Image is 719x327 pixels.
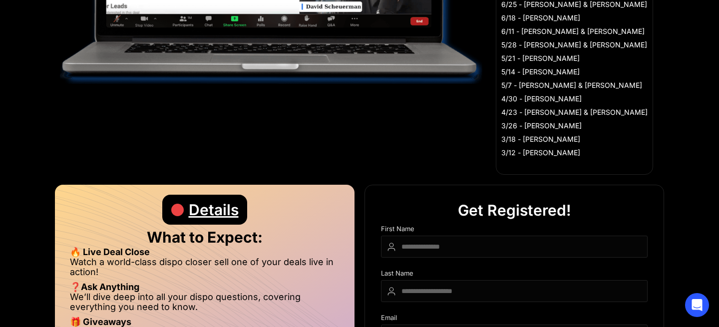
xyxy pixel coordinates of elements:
strong: What to Expect: [147,228,263,246]
div: Get Registered! [458,195,571,225]
strong: 🎁 Giveaways [70,317,131,327]
strong: ❓Ask Anything [70,282,139,292]
div: Open Intercom Messenger [685,293,709,317]
strong: 🔥 Live Deal Close [70,247,150,257]
li: We’ll dive deep into all your dispo questions, covering everything you need to know. [70,292,340,317]
div: First Name [381,225,648,236]
li: Watch a world-class dispo closer sell one of your deals live in action! [70,257,340,282]
div: Last Name [381,270,648,280]
div: Email [381,314,648,325]
div: Details [189,195,239,225]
